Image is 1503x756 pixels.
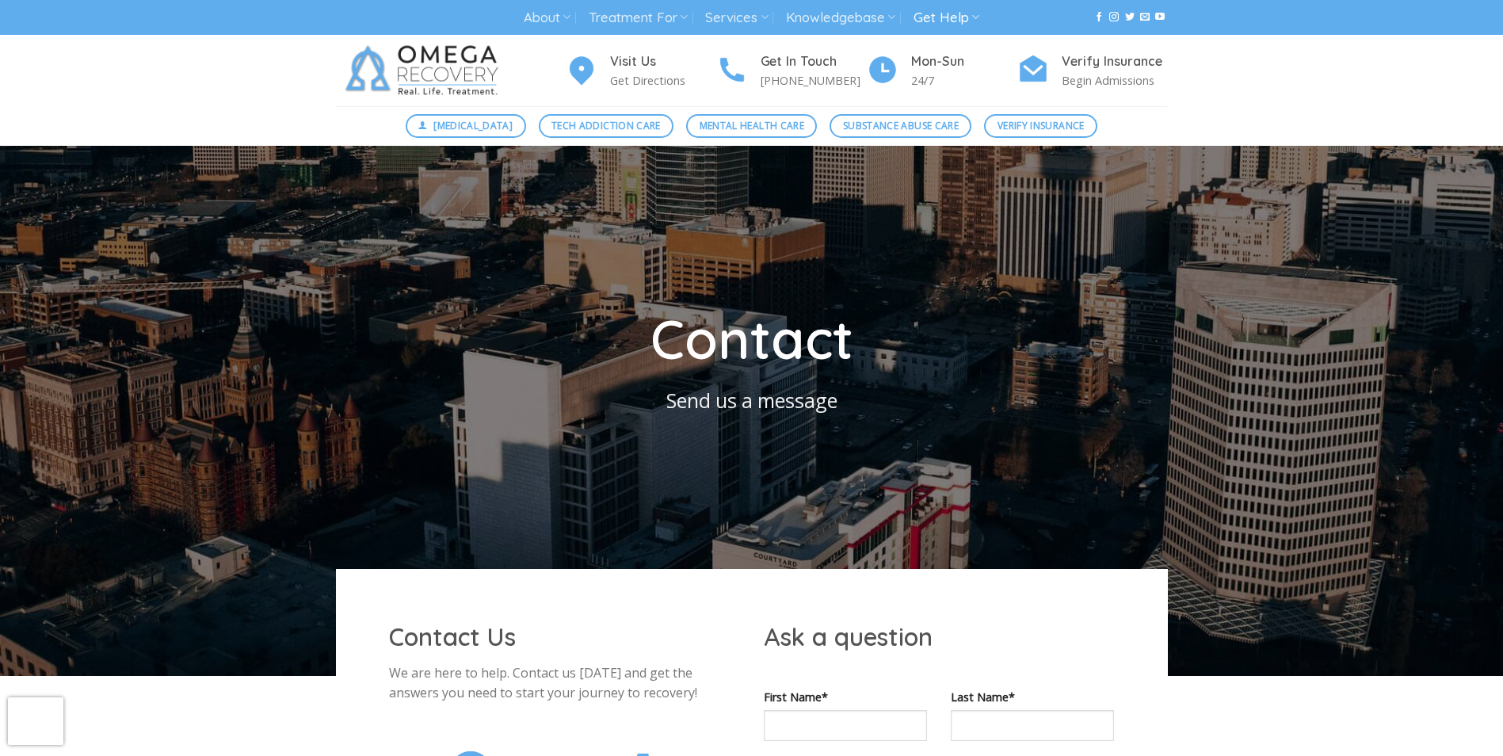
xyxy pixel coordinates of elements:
[705,3,768,32] a: Services
[551,118,661,133] span: Tech Addiction Care
[1125,12,1135,23] a: Follow on Twitter
[984,114,1097,138] a: Verify Insurance
[389,621,516,652] span: Contact Us
[843,118,959,133] span: Substance Abuse Care
[610,52,716,72] h4: Visit Us
[1017,52,1168,90] a: Verify Insurance Begin Admissions
[716,52,867,90] a: Get In Touch [PHONE_NUMBER]
[914,3,979,32] a: Get Help
[524,3,570,32] a: About
[998,118,1085,133] span: Verify Insurance
[1140,12,1150,23] a: Send us an email
[761,52,867,72] h4: Get In Touch
[911,71,1017,90] p: 24/7
[1094,12,1104,23] a: Follow on Facebook
[539,114,674,138] a: Tech Addiction Care
[764,621,933,652] span: Ask a question
[1062,71,1168,90] p: Begin Admissions
[1109,12,1119,23] a: Follow on Instagram
[764,688,927,706] label: First Name*
[911,52,1017,72] h4: Mon-Sun
[406,114,526,138] a: [MEDICAL_DATA]
[650,305,853,372] span: Contact
[786,3,895,32] a: Knowledgebase
[666,387,837,414] span: Send us a message
[686,114,817,138] a: Mental Health Care
[951,688,1114,706] label: Last Name*
[336,35,514,106] img: Omega Recovery
[830,114,971,138] a: Substance Abuse Care
[433,118,513,133] span: [MEDICAL_DATA]
[389,663,740,704] p: We are here to help. Contact us [DATE] and get the answers you need to start your journey to reco...
[566,52,716,90] a: Visit Us Get Directions
[700,118,804,133] span: Mental Health Care
[589,3,688,32] a: Treatment For
[1062,52,1168,72] h4: Verify Insurance
[8,697,63,745] iframe: reCAPTCHA
[1155,12,1165,23] a: Follow on YouTube
[610,71,716,90] p: Get Directions
[761,71,867,90] p: [PHONE_NUMBER]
